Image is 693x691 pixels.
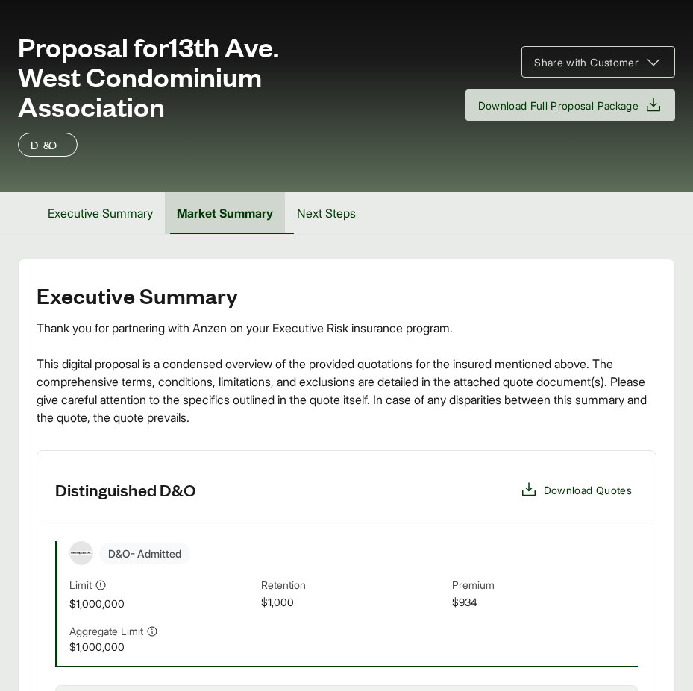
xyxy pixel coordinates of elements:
button: Download Full Proposal Package [465,89,676,121]
span: Premium [452,577,638,594]
button: Download Quotes [514,475,638,505]
button: Share with Customer [521,46,675,78]
img: Distinguished [70,551,92,555]
span: D&O - Admitted [99,543,190,564]
span: $1,000 [261,594,447,611]
button: Market Summary [165,192,285,234]
span: $934 [452,594,638,611]
span: Share with Customer [534,54,639,70]
button: Next Steps [285,192,368,234]
span: Download Quotes [544,482,632,498]
span: Retention [261,577,447,594]
h3: Distinguished D&O [55,479,196,501]
h2: Executive Summary [37,283,656,307]
span: Proposal for 13th Ave. West Condominium Association [18,31,316,121]
p: D&O [31,136,65,154]
span: Aggregate Limit [69,623,143,639]
span: Limit [69,577,92,593]
span: $1,000,000 [69,639,255,654]
span: $1,000,000 [69,596,255,611]
span: Download Full Proposal Package [478,98,639,113]
div: Thank you for partnering with Anzen on your Executive Risk insurance program. This digital propos... [37,319,656,426]
button: Executive Summary [36,192,165,234]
